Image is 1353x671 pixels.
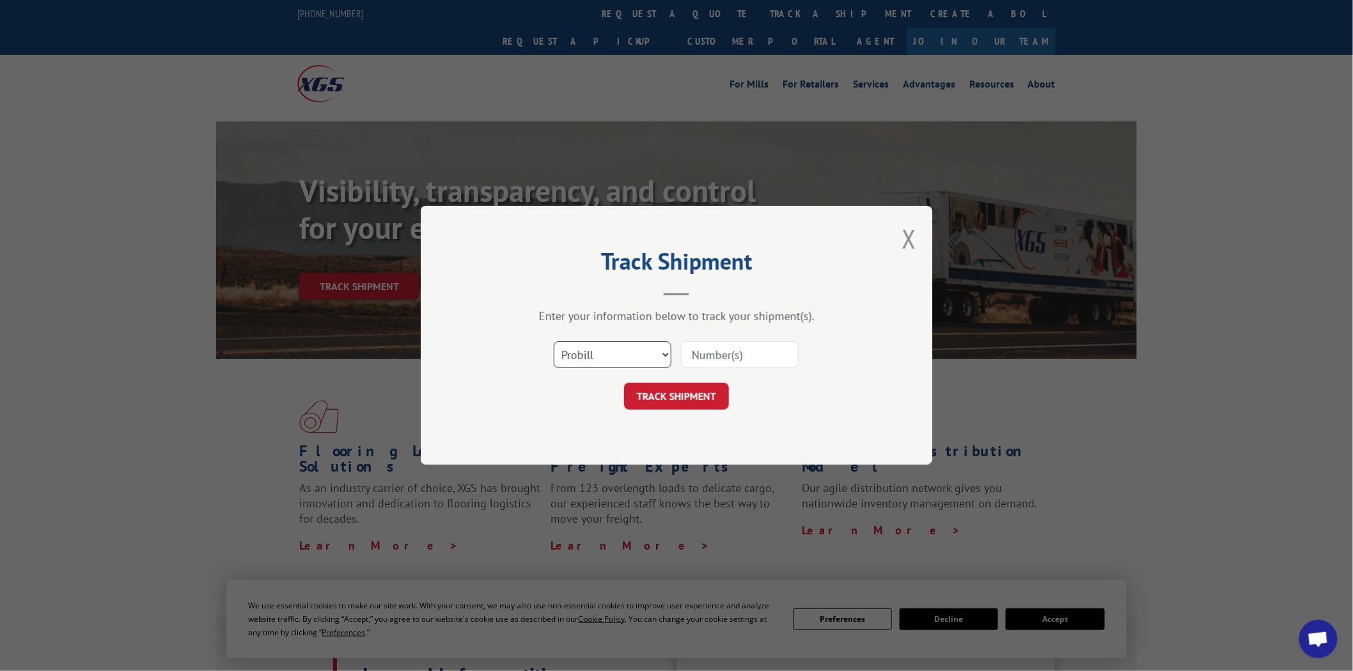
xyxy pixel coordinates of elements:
[902,222,916,256] button: Close modal
[485,309,868,324] div: Enter your information below to track your shipment(s).
[681,342,799,369] input: Number(s)
[485,252,868,277] h2: Track Shipment
[624,383,729,410] button: TRACK SHIPMENT
[1299,620,1338,658] div: Open chat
